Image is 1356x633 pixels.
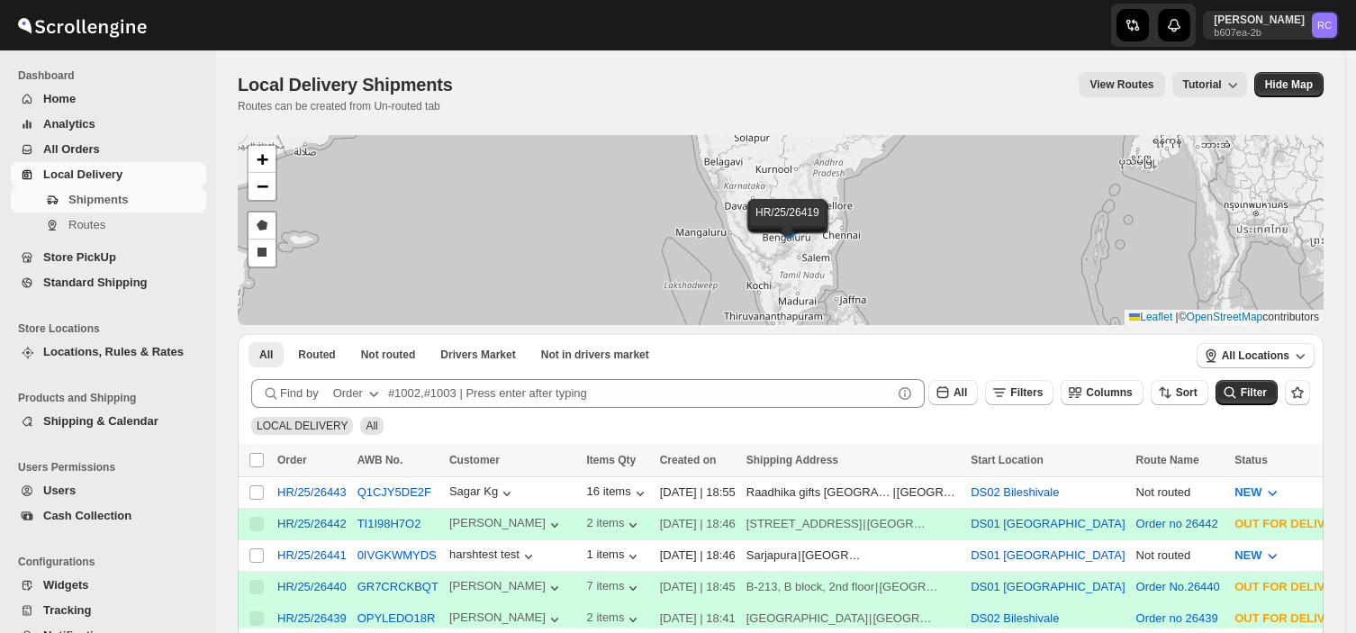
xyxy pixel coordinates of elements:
[1086,386,1132,399] span: Columns
[43,603,91,617] span: Tracking
[277,517,347,530] button: HR/25/26442
[1224,541,1292,570] button: NEW
[774,218,801,238] img: Marker
[1234,548,1261,562] span: NEW
[897,484,960,502] div: [GEOGRAPHIC_DATA]
[238,99,460,113] p: Routes can be created from Un-routed tab
[43,509,131,522] span: Cash Collection
[1312,13,1337,38] span: Rahul Chopra
[11,409,206,434] button: Shipping & Calendar
[1254,72,1324,97] button: Map action label
[746,515,863,533] div: [STREET_ADDRESS]
[1197,343,1315,368] button: All Locations
[350,342,427,367] button: Unrouted
[587,454,637,466] span: Items Qty
[660,484,736,502] div: [DATE] | 18:55
[587,484,649,502] div: 16 items
[357,580,438,593] button: GR7CRCKBQT
[985,380,1053,405] button: Filters
[11,213,206,238] button: Routes
[11,187,206,213] button: Shipments
[928,380,978,405] button: All
[1136,580,1220,593] button: Order No.26440
[357,548,437,562] button: 0IVGKWMYDS
[773,215,800,235] img: Marker
[587,610,643,628] div: 2 items
[1234,485,1261,499] span: NEW
[43,345,184,358] span: Locations, Rules & Rates
[1125,310,1324,325] div: © contributors
[746,515,960,533] div: |
[773,216,800,236] img: Marker
[277,611,347,625] button: HR/25/26439
[1151,380,1208,405] button: Sort
[14,3,149,48] img: ScrollEngine
[1224,478,1292,507] button: NEW
[18,68,207,83] span: Dashboard
[774,216,801,236] img: Marker
[1187,311,1263,323] a: OpenStreetMap
[249,240,276,267] a: Draw a rectangle
[449,547,538,565] div: harshtest test
[867,515,930,533] div: [GEOGRAPHIC_DATA]
[18,391,207,405] span: Products and Shipping
[249,213,276,240] a: Draw a polygon
[43,414,158,428] span: Shipping & Calendar
[746,454,838,466] span: Shipping Address
[43,117,95,131] span: Analytics
[1089,77,1153,92] span: View Routes
[43,167,122,181] span: Local Delivery
[1136,547,1225,565] div: Not routed
[971,611,1059,625] button: DS02 Bileshivale
[1234,580,1349,593] span: OUT FOR DELIVERY
[257,420,348,432] span: LOCAL DELIVERY
[11,503,206,529] button: Cash Collection
[449,579,564,597] div: [PERSON_NAME]
[357,517,421,530] button: TI1I98H7O2
[449,454,500,466] span: Customer
[322,379,393,408] button: Order
[541,348,649,362] span: Not in drivers market
[1203,11,1339,40] button: User menu
[449,610,564,628] button: [PERSON_NAME]
[43,92,76,105] span: Home
[68,218,105,231] span: Routes
[1222,348,1289,363] span: All Locations
[1216,380,1278,405] button: Filter
[773,217,800,237] img: Marker
[333,384,363,402] div: Order
[1136,484,1225,502] div: Not routed
[1172,72,1247,97] button: Tutorial
[366,420,377,432] span: All
[971,454,1044,466] span: Start Location
[357,454,403,466] span: AWB No.
[954,386,967,399] span: All
[257,175,268,197] span: −
[277,548,347,562] button: HR/25/26441
[746,484,960,502] div: |
[1234,454,1268,466] span: Status
[746,484,892,502] div: Raadhika gifts [GEOGRAPHIC_DATA] 2nd Cross Santhusapet Chickpet
[774,219,801,239] img: Marker
[746,578,960,596] div: |
[1214,27,1305,38] p: b607ea-2b
[249,342,284,367] button: All
[1136,611,1218,625] button: Order no 26439
[1136,454,1199,466] span: Route Name
[257,148,268,170] span: +
[18,321,207,336] span: Store Locations
[1079,72,1164,97] button: view route
[587,579,643,597] button: 7 items
[971,580,1125,593] button: DS01 [GEOGRAPHIC_DATA]
[11,573,206,598] button: Widgets
[259,348,273,362] span: All
[277,454,307,466] span: Order
[277,485,347,499] div: HR/25/26443
[277,580,347,593] button: HR/25/26440
[1317,20,1332,31] text: RC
